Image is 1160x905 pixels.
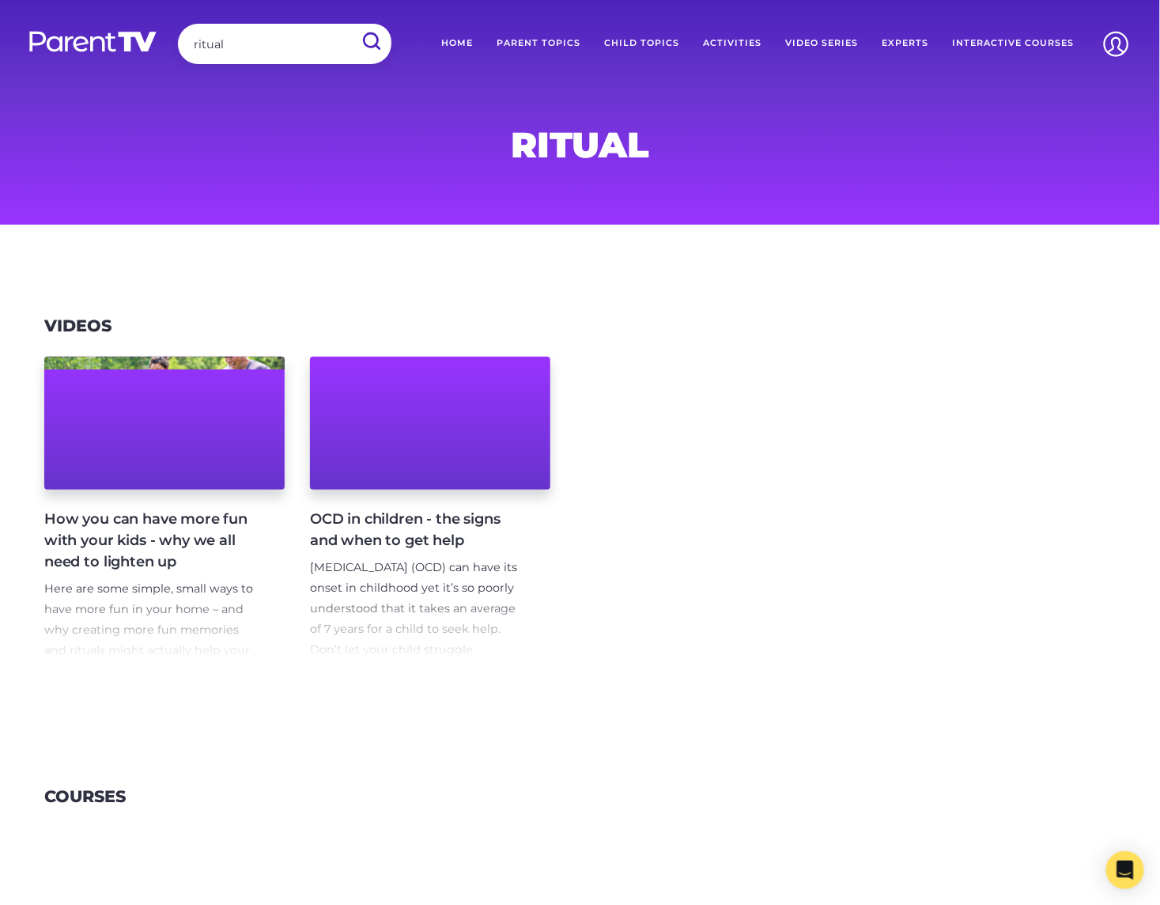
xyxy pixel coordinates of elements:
h3: Videos [44,316,111,336]
p: [MEDICAL_DATA] (OCD) can have its onset in childhood yet it’s so poorly understood that it takes ... [310,558,525,783]
h4: How you can have more fun with your kids - why we all need to lighten up [44,509,259,573]
a: Experts [870,24,940,63]
a: Video Series [773,24,870,63]
p: Here are some simple, small ways to have more fun in your home – and why creating more fun memori... [44,579,259,682]
a: How you can have more fun with your kids - why we all need to lighten up Here are some simple, sm... [44,357,285,661]
a: Parent Topics [485,24,592,63]
img: Account [1096,24,1136,64]
img: parenttv-logo-white.4c85aaf.svg [28,30,158,53]
h4: OCD in children - the signs and when to get help [310,509,525,551]
a: OCD in children - the signs and when to get help [MEDICAL_DATA] (OCD) can have its onset in child... [310,357,550,661]
input: Search ParentTV [178,24,391,64]
input: Submit [350,24,391,59]
h1: ritual [199,129,962,161]
h3: Courses [44,787,126,807]
a: Child Topics [592,24,691,63]
a: Home [429,24,485,63]
a: Interactive Courses [940,24,1086,63]
a: Activities [691,24,773,63]
div: Open Intercom Messenger [1106,851,1144,889]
